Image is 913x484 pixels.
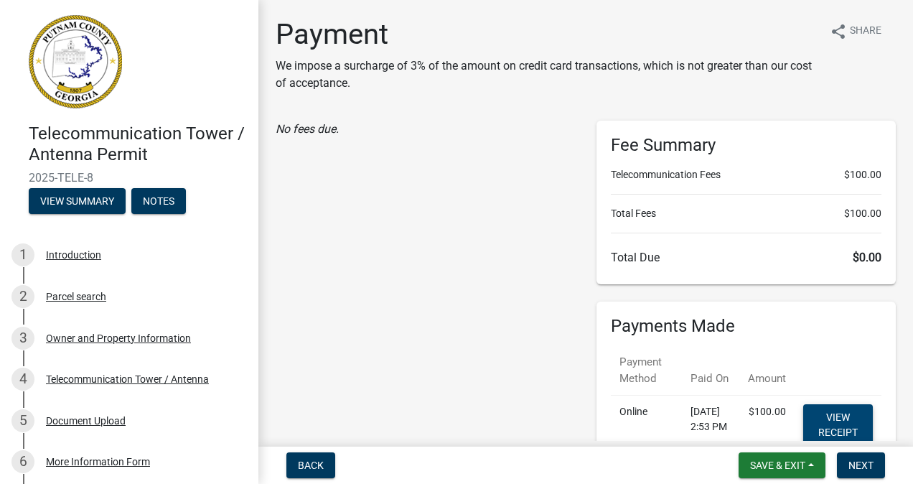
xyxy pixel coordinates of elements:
[131,196,186,208] wm-modal-confirm: Notes
[750,460,805,471] span: Save & Exit
[739,345,795,396] th: Amount
[29,196,126,208] wm-modal-confirm: Summary
[131,188,186,214] button: Notes
[611,396,682,458] td: Online
[11,368,34,391] div: 4
[276,122,339,136] i: No fees due.
[29,15,122,108] img: Putnam County, Georgia
[29,188,126,214] button: View Summary
[611,135,881,156] h6: Fee Summary
[611,167,881,182] li: Telecommunication Fees
[848,460,874,471] span: Next
[844,167,881,182] span: $100.00
[11,450,34,473] div: 6
[611,251,881,264] h6: Total Due
[837,452,885,478] button: Next
[11,243,34,266] div: 1
[682,396,739,458] td: [DATE] 2:53 PM
[850,23,881,40] span: Share
[830,23,847,40] i: share
[818,17,893,45] button: shareShare
[739,396,795,458] td: $100.00
[11,409,34,432] div: 5
[286,452,335,478] button: Back
[298,460,324,471] span: Back
[29,124,247,165] h4: Telecommunication Tower / Antenna Permit
[11,285,34,308] div: 2
[739,452,825,478] button: Save & Exit
[853,251,881,264] span: $0.00
[46,457,150,467] div: More Information Form
[611,316,881,337] h6: Payments Made
[46,416,126,426] div: Document Upload
[46,250,101,260] div: Introduction
[29,171,230,185] span: 2025-TELE-8
[682,345,739,396] th: Paid On
[11,327,34,350] div: 3
[611,206,881,221] li: Total Fees
[46,333,191,343] div: Owner and Property Information
[611,345,682,396] th: Payment Method
[844,206,881,221] span: $100.00
[276,57,818,92] p: We impose a surcharge of 3% of the amount on credit card transactions, which is not greater than ...
[803,404,873,445] a: View receipt
[46,292,106,302] div: Parcel search
[276,17,818,52] h1: Payment
[46,374,209,384] div: Telecommunication Tower / Antenna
